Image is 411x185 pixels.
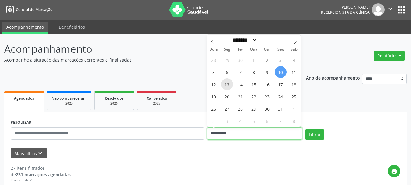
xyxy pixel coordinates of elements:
[261,66,273,78] span: Outubro 9, 2025
[275,91,287,102] span: Outubro 24, 2025
[11,178,71,183] div: Página 1 de 2
[248,78,260,90] span: Outubro 15, 2025
[275,115,287,127] span: Novembro 7, 2025
[248,115,260,127] span: Novembro 5, 2025
[288,54,300,66] span: Outubro 4, 2025
[248,103,260,115] span: Outubro 29, 2025
[54,22,89,32] a: Beneficiários
[388,165,400,177] button: print
[221,54,233,66] span: Setembro 29, 2025
[2,22,48,34] a: Acompanhamento
[51,96,87,101] span: Não compareceram
[14,96,34,101] span: Agendados
[208,78,220,90] span: Outubro 12, 2025
[234,48,247,52] span: Ter
[261,115,273,127] span: Novembro 6, 2025
[99,101,129,106] div: 2025
[51,101,87,106] div: 2025
[235,91,246,102] span: Outubro 21, 2025
[208,54,220,66] span: Setembro 28, 2025
[105,96,124,101] span: Resolvidos
[16,172,71,177] strong: 231 marcações agendadas
[374,51,405,61] button: Relatórios
[247,48,260,52] span: Qua
[11,165,71,171] div: 27 itens filtrados
[11,118,31,127] label: PESQUISAR
[221,103,233,115] span: Outubro 27, 2025
[221,78,233,90] span: Outubro 13, 2025
[11,148,47,159] button: Mais filtroskeyboard_arrow_down
[147,96,167,101] span: Cancelados
[275,78,287,90] span: Outubro 17, 2025
[248,91,260,102] span: Outubro 22, 2025
[221,91,233,102] span: Outubro 20, 2025
[235,78,246,90] span: Outubro 14, 2025
[306,74,360,81] p: Ano de acompanhamento
[207,48,221,52] span: Dom
[261,54,273,66] span: Outubro 2, 2025
[261,103,273,115] span: Outubro 30, 2025
[4,57,286,63] p: Acompanhe a situação das marcações correntes e finalizadas
[260,48,274,52] span: Qui
[275,54,287,66] span: Outubro 3, 2025
[387,5,394,12] i: 
[321,10,370,15] span: Recepcionista da clínica
[248,66,260,78] span: Outubro 8, 2025
[4,41,286,57] p: Acompanhamento
[275,103,287,115] span: Outubro 31, 2025
[11,171,71,178] div: de
[248,54,260,66] span: Outubro 1, 2025
[235,66,246,78] span: Outubro 7, 2025
[235,103,246,115] span: Outubro 28, 2025
[274,48,287,52] span: Sex
[396,5,407,15] button: apps
[391,168,398,175] i: print
[221,115,233,127] span: Novembro 3, 2025
[287,48,301,52] span: Sáb
[208,91,220,102] span: Outubro 19, 2025
[288,91,300,102] span: Outubro 25, 2025
[261,91,273,102] span: Outubro 23, 2025
[221,66,233,78] span: Outubro 6, 2025
[288,78,300,90] span: Outubro 18, 2025
[208,66,220,78] span: Outubro 5, 2025
[208,115,220,127] span: Novembro 2, 2025
[257,37,277,43] input: Year
[385,3,396,16] button: 
[305,129,324,140] button: Filtrar
[372,3,385,16] img: img
[208,103,220,115] span: Outubro 26, 2025
[288,115,300,127] span: Novembro 8, 2025
[288,103,300,115] span: Novembro 1, 2025
[37,150,44,157] i: keyboard_arrow_down
[220,48,234,52] span: Seg
[235,115,246,127] span: Novembro 4, 2025
[16,7,52,12] span: Central de Marcação
[321,5,370,10] div: [PERSON_NAME]
[235,54,246,66] span: Setembro 30, 2025
[261,78,273,90] span: Outubro 16, 2025
[288,66,300,78] span: Outubro 11, 2025
[4,5,52,15] a: Central de Marcação
[141,101,172,106] div: 2025
[275,66,287,78] span: Outubro 10, 2025
[231,37,257,43] select: Month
